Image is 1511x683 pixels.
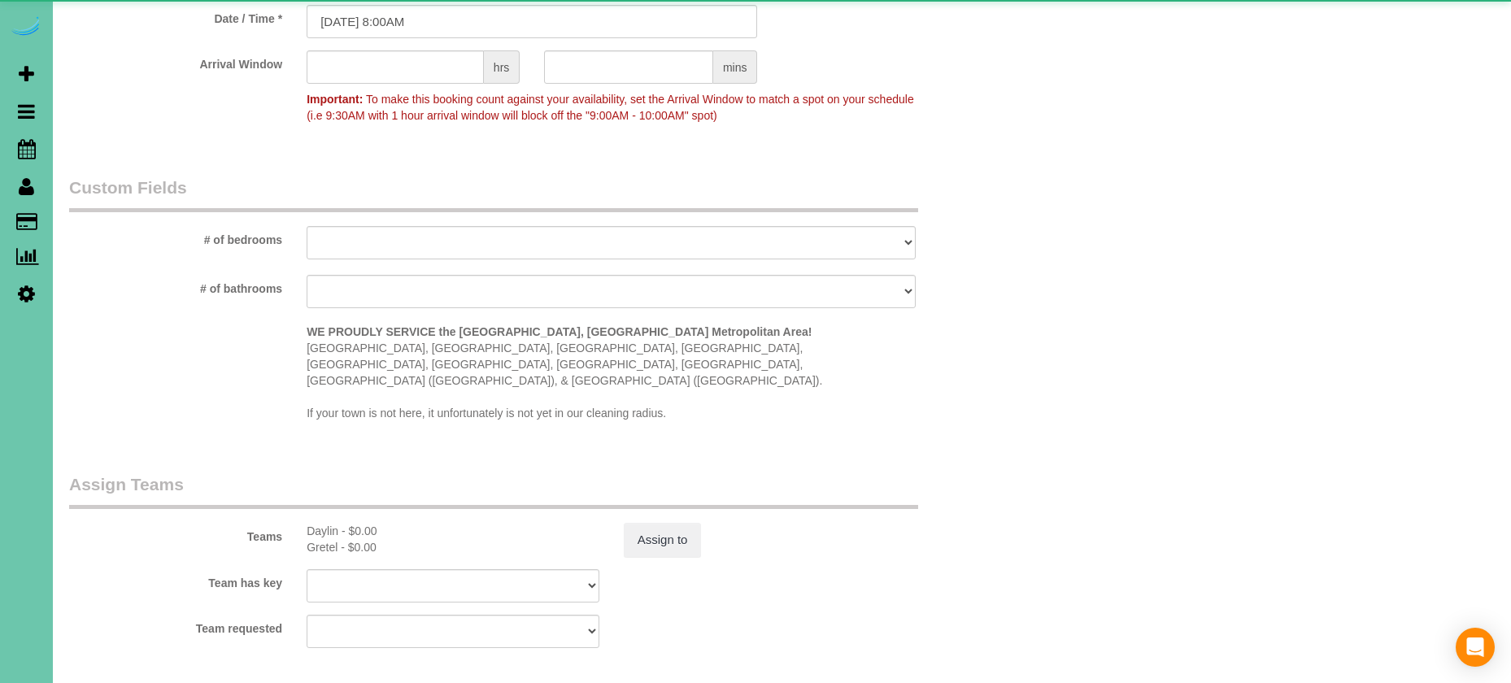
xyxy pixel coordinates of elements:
[624,523,702,557] button: Assign to
[57,275,294,297] label: # of bathrooms
[307,539,599,555] div: 2.5 hours x $0.00/hour
[307,325,812,338] strong: WE PROUDLY SERVICE the [GEOGRAPHIC_DATA], [GEOGRAPHIC_DATA] Metropolitan Area!
[713,50,758,84] span: mins
[69,176,918,212] legend: Custom Fields
[1456,628,1495,667] div: Open Intercom Messenger
[69,472,918,509] legend: Assign Teams
[57,569,294,591] label: Team has key
[57,523,294,545] label: Teams
[10,16,42,39] img: Automaid Logo
[484,50,520,84] span: hrs
[57,226,294,248] label: # of bedrooms
[307,93,363,106] strong: Important:
[57,5,294,27] label: Date / Time *
[307,324,916,421] p: [GEOGRAPHIC_DATA], [GEOGRAPHIC_DATA], [GEOGRAPHIC_DATA], [GEOGRAPHIC_DATA], [GEOGRAPHIC_DATA], [G...
[57,50,294,72] label: Arrival Window
[307,523,599,539] div: 2.5 hours x $0.00/hour
[307,5,757,38] input: MM/DD/YYYY HH:MM
[57,615,294,637] label: Team requested
[307,93,914,122] span: To make this booking count against your availability, set the Arrival Window to match a spot on y...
